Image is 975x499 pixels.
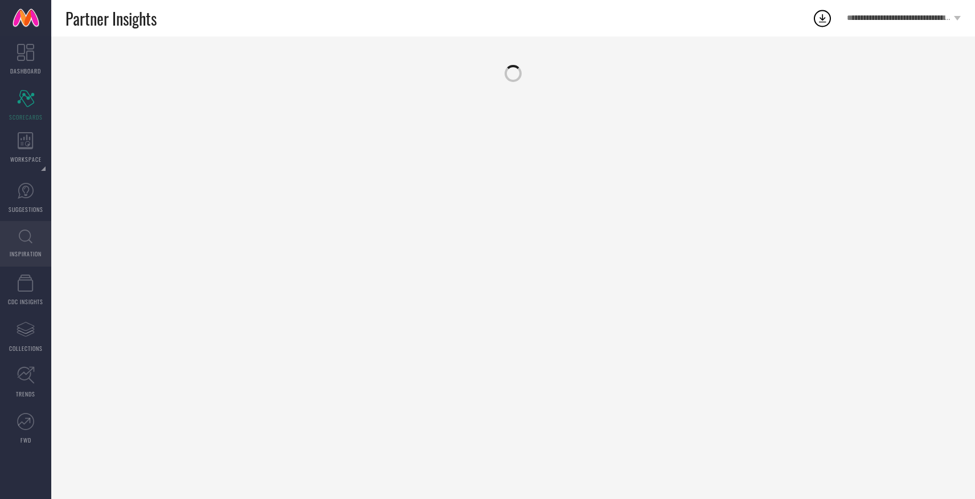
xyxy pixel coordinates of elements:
span: TRENDS [16,390,35,398]
span: DASHBOARD [10,67,41,75]
span: SUGGESTIONS [9,205,43,214]
span: FWD [21,436,31,444]
span: Partner Insights [65,7,157,30]
span: SCORECARDS [9,113,43,121]
span: INSPIRATION [10,249,42,258]
span: CDC INSIGHTS [8,297,43,306]
span: COLLECTIONS [9,344,43,353]
div: Open download list [812,8,833,28]
span: WORKSPACE [10,155,42,163]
